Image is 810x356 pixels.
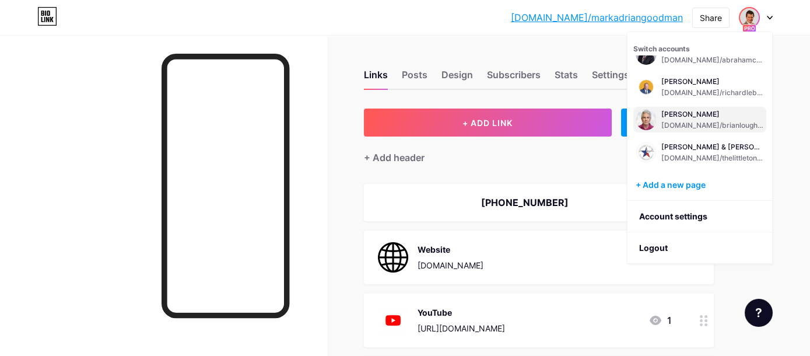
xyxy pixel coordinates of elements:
a: [DOMAIN_NAME]/markadriangoodman [511,11,683,25]
div: Share [700,12,722,24]
div: Design [441,68,473,89]
div: [DOMAIN_NAME]/richardlebovitz [661,88,764,97]
div: Settings [592,68,629,89]
div: + Add a new page [636,179,766,191]
img: thelegalpodcast [636,142,657,163]
img: Website [378,242,408,273]
div: [PHONE_NUMBER] [378,196,672,210]
div: [URL][DOMAIN_NAME] [418,322,505,334]
div: YouTube [418,306,505,319]
div: Links [364,68,388,89]
div: Stats [555,68,578,89]
a: Account settings [627,201,772,232]
button: + ADD LINK [364,109,612,137]
img: YouTube [378,305,408,336]
li: Logout [627,232,772,264]
div: [DOMAIN_NAME]/abrahamcardenas [661,55,764,65]
span: Switch accounts [633,44,690,53]
div: [DOMAIN_NAME] [418,259,483,271]
img: thelegalpodcast [636,109,657,130]
div: [PERSON_NAME] [661,110,764,119]
span: + ADD LINK [462,118,513,128]
div: 1 [648,313,672,327]
img: thelegalpodcast [740,8,759,27]
img: thelegalpodcast [636,76,657,97]
div: + Add header [364,151,425,165]
div: [DOMAIN_NAME]/brianloughrin [661,121,764,130]
div: [DOMAIN_NAME]/thelittletonlawfirm [661,153,764,163]
div: Subscribers [487,68,541,89]
div: [PERSON_NAME] [661,77,764,86]
div: + ADD EMBED [621,109,714,137]
div: Posts [402,68,427,89]
div: [PERSON_NAME] & [PERSON_NAME] [661,142,764,152]
div: Website [418,243,483,256]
